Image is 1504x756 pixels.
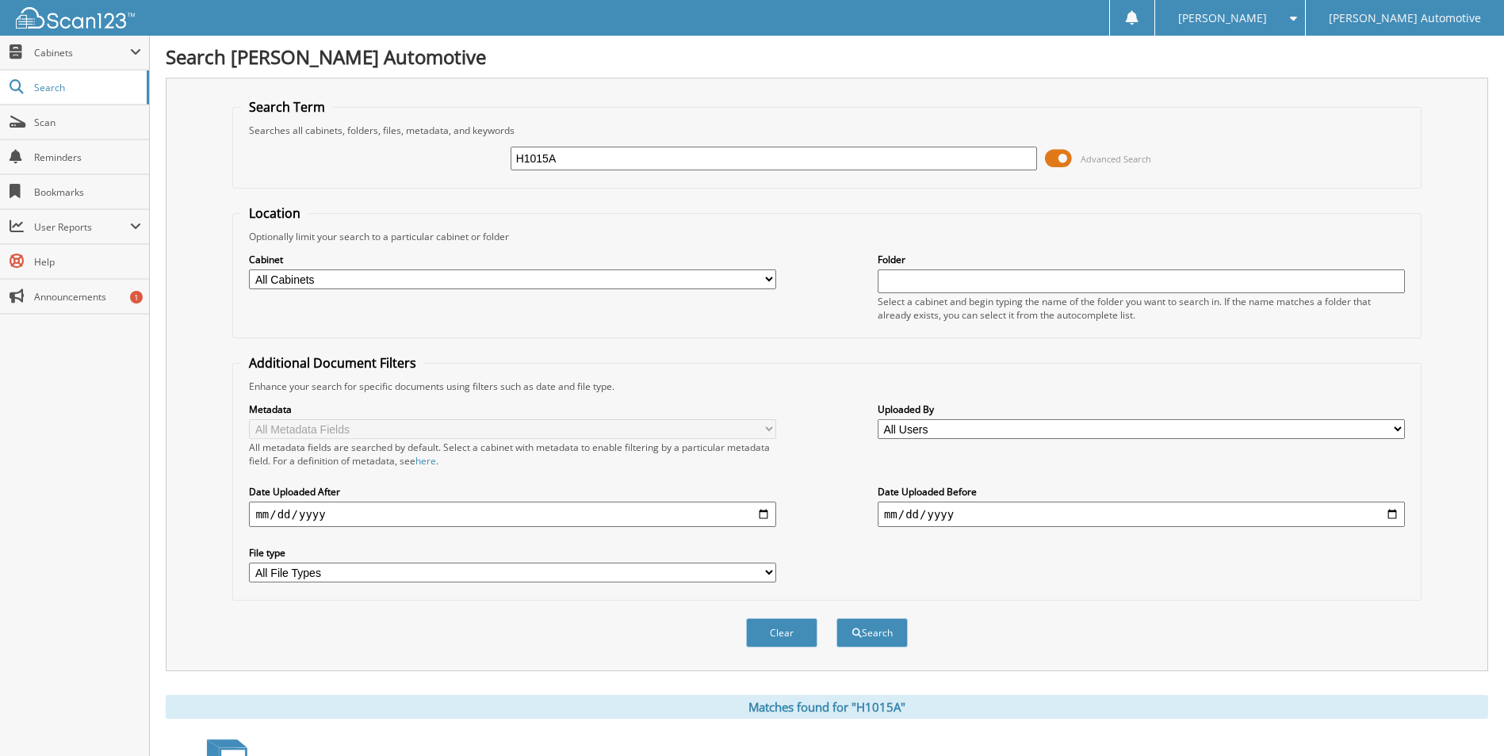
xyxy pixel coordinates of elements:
button: Clear [746,618,817,647]
label: Metadata [249,403,776,416]
span: Reminders [34,151,141,164]
span: Advanced Search [1081,153,1151,165]
legend: Additional Document Filters [241,354,424,372]
input: start [249,502,776,527]
span: Search [34,81,139,94]
label: File type [249,546,776,559]
legend: Search Term [241,98,333,116]
label: Cabinet [249,253,776,266]
label: Date Uploaded After [249,485,776,498]
span: Cabinets [34,46,130,59]
div: Optionally limit your search to a particular cabinet or folder [241,230,1412,243]
div: Searches all cabinets, folders, files, metadata, and keywords [241,124,1412,137]
div: Enhance your search for specific documents using filters such as date and file type. [241,380,1412,393]
div: 1 [130,291,143,304]
label: Folder [878,253,1405,266]
span: Announcements [34,290,141,304]
h1: Search [PERSON_NAME] Automotive [166,44,1488,70]
span: Bookmarks [34,185,141,199]
label: Uploaded By [878,403,1405,416]
legend: Location [241,204,308,222]
img: scan123-logo-white.svg [16,7,135,29]
label: Date Uploaded Before [878,485,1405,498]
span: User Reports [34,220,130,234]
div: Matches found for "H1015A" [166,695,1488,719]
button: Search [836,618,908,647]
a: here [415,454,436,468]
div: Select a cabinet and begin typing the name of the folder you want to search in. If the name match... [878,295,1405,322]
span: Scan [34,116,141,129]
span: [PERSON_NAME] [1178,13,1267,23]
div: All metadata fields are searched by default. Select a cabinet with metadata to enable filtering b... [249,441,776,468]
span: [PERSON_NAME] Automotive [1329,13,1481,23]
span: Help [34,255,141,269]
input: end [878,502,1405,527]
